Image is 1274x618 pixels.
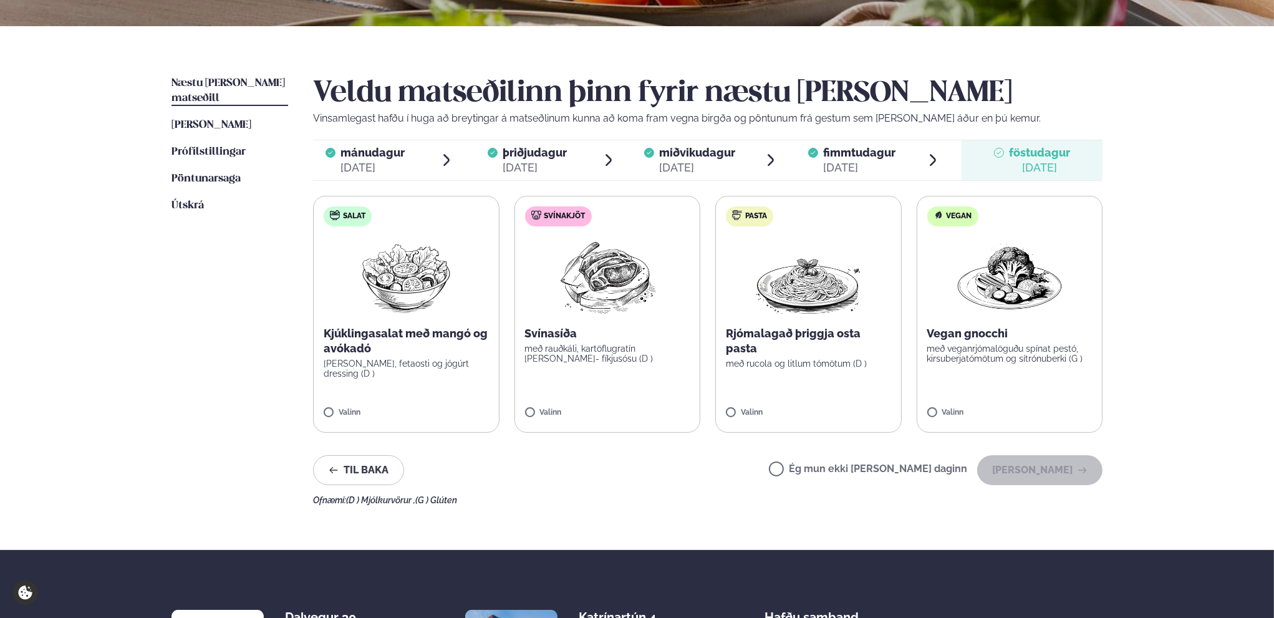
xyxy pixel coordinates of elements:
span: [PERSON_NAME] [171,120,251,130]
img: Vegan.png [955,236,1064,316]
img: Vegan.svg [934,210,943,220]
span: Svínakjöt [544,211,586,221]
img: pork.svg [531,210,541,220]
span: þriðjudagur [503,146,567,159]
img: Pork-Meat.png [552,236,662,316]
span: miðvikudagur [659,146,735,159]
p: með rucola og litlum tómötum (D ) [726,359,891,369]
span: (G ) Glúten [415,495,457,505]
a: Pöntunarsaga [171,171,241,186]
span: Vegan [947,211,972,221]
a: Útskrá [171,198,204,213]
img: Spagetti.png [753,236,863,316]
div: [DATE] [340,160,405,175]
span: Pöntunarsaga [171,173,241,184]
span: Næstu [PERSON_NAME] matseðill [171,78,285,104]
div: [DATE] [659,160,735,175]
p: Vegan gnocchi [927,326,1093,341]
div: [DATE] [503,160,567,175]
img: Salad.png [351,236,461,316]
p: Vinsamlegast hafðu í huga að breytingar á matseðlinum kunna að koma fram vegna birgða og pöntunum... [313,111,1103,126]
a: [PERSON_NAME] [171,118,251,133]
div: [DATE] [1009,160,1070,175]
a: Prófílstillingar [171,145,246,160]
a: Cookie settings [12,580,38,606]
p: með veganrjómalöguðu spínat pestó, kirsuberjatómötum og sítrónuberki (G ) [927,344,1093,364]
span: Pasta [745,211,767,221]
a: Næstu [PERSON_NAME] matseðill [171,76,288,106]
p: Rjómalagað þriggja osta pasta [726,326,891,356]
span: Salat [343,211,365,221]
span: (D ) Mjólkurvörur , [346,495,415,505]
img: pasta.svg [732,210,742,220]
span: föstudagur [1009,146,1070,159]
p: með rauðkáli, kartöflugratín [PERSON_NAME]- fíkjusósu (D ) [525,344,690,364]
div: Ofnæmi: [313,495,1103,505]
p: Kjúklingasalat með mangó og avókadó [324,326,489,356]
p: [PERSON_NAME], fetaosti og jógúrt dressing (D ) [324,359,489,379]
img: salad.svg [330,210,340,220]
span: mánudagur [340,146,405,159]
p: Svínasíða [525,326,690,341]
div: [DATE] [823,160,895,175]
h2: Veldu matseðilinn þinn fyrir næstu [PERSON_NAME] [313,76,1103,111]
button: [PERSON_NAME] [977,455,1103,485]
span: Prófílstillingar [171,147,246,157]
span: fimmtudagur [823,146,895,159]
button: Til baka [313,455,404,485]
span: Útskrá [171,200,204,211]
